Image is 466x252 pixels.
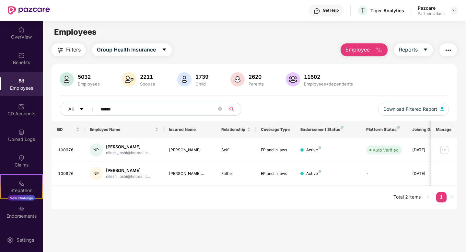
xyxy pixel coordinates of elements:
span: Reports [399,46,418,54]
div: Tiger Analytics [370,7,404,14]
span: close-circle [218,107,222,111]
span: Employee [345,46,370,54]
img: svg+xml;base64,PHN2ZyBpZD0iRW5kb3JzZW1lbnRzIiB4bWxucz0iaHR0cDovL3d3dy53My5vcmcvMjAwMC9zdmciIHdpZH... [18,206,25,212]
div: EP and in laws [261,171,290,177]
img: svg+xml;base64,PHN2ZyBpZD0iRHJvcGRvd24tMzJ4MzIiIHhtbG5zPSJodHRwOi8vd3d3LnczLm9yZy8yMDAwL3N2ZyIgd2... [452,8,457,13]
img: svg+xml;base64,PHN2ZyBpZD0iSGVscC0zMngzMiIgeG1sbnM9Imh0dHA6Ly93d3cudzMub3JnLzIwMDAvc3ZnIiB3aWR0aD... [314,8,320,14]
span: caret-down [162,47,167,53]
div: Employees+dependents [303,81,354,86]
img: svg+xml;base64,PHN2ZyB4bWxucz0iaHR0cDovL3d3dy53My5vcmcvMjAwMC9zdmciIHhtbG5zOnhsaW5rPSJodHRwOi8vd3... [440,107,444,111]
th: Relationship [216,121,256,138]
div: Settings [15,237,36,243]
img: svg+xml;base64,PHN2ZyB4bWxucz0iaHR0cDovL3d3dy53My5vcmcvMjAwMC9zdmciIHdpZHRoPSI4IiBoZWlnaHQ9IjgiIH... [319,146,321,149]
img: svg+xml;base64,PHN2ZyB4bWxucz0iaHR0cDovL3d3dy53My5vcmcvMjAwMC9zdmciIHhtbG5zOnhsaW5rPSJodHRwOi8vd3... [375,46,383,54]
img: svg+xml;base64,PHN2ZyB4bWxucz0iaHR0cDovL3d3dy53My5vcmcvMjAwMC9zdmciIHdpZHRoPSI4IiBoZWlnaHQ9IjgiIH... [341,126,344,129]
span: search [225,107,238,112]
img: svg+xml;base64,PHN2ZyB4bWxucz0iaHR0cDovL3d3dy53My5vcmcvMjAwMC9zdmciIHdpZHRoPSI4IiBoZWlnaHQ9IjgiIH... [397,126,400,129]
button: right [447,192,457,202]
span: caret-down [79,107,84,112]
div: 2211 [139,74,157,80]
div: [PERSON_NAME] [169,147,211,153]
span: EID [57,127,75,132]
th: EID [52,121,85,138]
span: close-circle [218,106,222,112]
div: 5032 [76,74,101,80]
div: Stepathon [1,187,42,194]
div: Auto Verified [373,147,399,153]
div: Active [306,171,321,177]
img: manageButton [439,145,449,155]
li: Next Page [447,192,457,202]
th: Insured Name [164,121,216,138]
div: [DATE] [412,171,441,177]
img: svg+xml;base64,PHN2ZyBpZD0iQ2xhaW0iIHhtbG5zPSJodHRwOi8vd3d3LnczLm9yZy8yMDAwL3N2ZyIgd2lkdGg9IjIwIi... [18,155,25,161]
div: nilesh_joshi@hotmail.c... [106,174,151,180]
div: Pazcare [418,5,445,11]
img: New Pazcare Logo [8,6,50,15]
li: 1 [436,192,447,202]
button: Reportscaret-down [394,43,433,56]
img: svg+xml;base64,PHN2ZyBpZD0iSG9tZSIgeG1sbnM9Imh0dHA6Ly93d3cudzMub3JnLzIwMDAvc3ZnIiB3aWR0aD0iMjAiIG... [18,27,25,33]
span: Group Health Insurance [97,46,156,54]
img: svg+xml;base64,PHN2ZyB4bWxucz0iaHR0cDovL3d3dy53My5vcmcvMjAwMC9zdmciIHhtbG5zOnhsaW5rPSJodHRwOi8vd3... [286,72,300,86]
div: Parents [247,81,265,86]
img: svg+xml;base64,PHN2ZyBpZD0iU2V0dGluZy0yMHgyMCIgeG1sbnM9Imh0dHA6Ly93d3cudzMub3JnLzIwMDAvc3ZnIiB3aW... [7,237,13,243]
div: New Challenge [8,195,35,200]
div: Employees [76,81,101,86]
button: search [225,103,241,116]
div: [DATE] [412,147,441,153]
img: svg+xml;base64,PHN2ZyB4bWxucz0iaHR0cDovL3d3dy53My5vcmcvMjAwMC9zdmciIHhtbG5zOnhsaW5rPSJodHRwOi8vd3... [122,72,136,86]
th: Joining Date [407,121,447,138]
div: Child [194,81,210,86]
a: 1 [436,192,447,202]
div: Platform Status [366,127,402,132]
div: NP [90,143,103,156]
button: Download Filtered Report [378,103,449,116]
li: Total 2 items [393,192,421,202]
div: 100976 [58,147,79,153]
img: svg+xml;base64,PHN2ZyB4bWxucz0iaHR0cDovL3d3dy53My5vcmcvMjAwMC9zdmciIHdpZHRoPSI4IiBoZWlnaHQ9IjgiIH... [319,170,321,173]
span: Relationship [221,127,246,132]
div: Self [221,147,250,153]
div: EP and in laws [261,147,290,153]
button: Group Health Insurancecaret-down [92,43,172,56]
img: svg+xml;base64,PHN2ZyBpZD0iQmVuZWZpdHMiIHhtbG5zPSJodHRwOi8vd3d3LnczLm9yZy8yMDAwL3N2ZyIgd2lkdGg9Ij... [18,52,25,59]
div: 100976 [58,171,79,177]
div: [PERSON_NAME] [106,167,151,174]
span: Employees [54,27,97,37]
button: left [423,192,434,202]
div: NP [90,167,103,180]
img: svg+xml;base64,PHN2ZyB4bWxucz0iaHR0cDovL3d3dy53My5vcmcvMjAwMC9zdmciIHhtbG5zOnhsaW5rPSJodHRwOi8vd3... [230,72,245,86]
th: Manage [431,121,457,138]
span: Filters [66,46,81,54]
div: Partner_admin [418,11,445,16]
img: svg+xml;base64,PHN2ZyB4bWxucz0iaHR0cDovL3d3dy53My5vcmcvMjAwMC9zdmciIHdpZHRoPSIyNCIgaGVpZ2h0PSIyNC... [444,46,452,54]
img: svg+xml;base64,PHN2ZyB4bWxucz0iaHR0cDovL3d3dy53My5vcmcvMjAwMC9zdmciIHdpZHRoPSIyNCIgaGVpZ2h0PSIyNC... [56,46,64,54]
div: nilesh_joshi@hotmail.c... [106,150,151,156]
img: svg+xml;base64,PHN2ZyB4bWxucz0iaHR0cDovL3d3dy53My5vcmcvMjAwMC9zdmciIHdpZHRoPSIyMSIgaGVpZ2h0PSIyMC... [18,180,25,187]
div: [PERSON_NAME] [106,144,151,150]
th: Employee Name [85,121,164,138]
span: left [426,195,430,199]
li: Previous Page [423,192,434,202]
th: Coverage Type [256,121,295,138]
div: Active [306,147,321,153]
img: svg+xml;base64,PHN2ZyB4bWxucz0iaHR0cDovL3d3dy53My5vcmcvMjAwMC9zdmciIHhtbG5zOnhsaW5rPSJodHRwOi8vd3... [177,72,192,86]
div: 2620 [247,74,265,80]
span: All [68,106,74,113]
div: Get Help [323,8,339,13]
div: 1739 [194,74,210,80]
img: svg+xml;base64,PHN2ZyBpZD0iRW1wbG95ZWVzIiB4bWxucz0iaHR0cDovL3d3dy53My5vcmcvMjAwMC9zdmciIHdpZHRoPS... [18,78,25,84]
button: Filters [52,43,86,56]
div: Father [221,171,250,177]
span: Employee Name [90,127,154,132]
img: svg+xml;base64,PHN2ZyBpZD0iQ0RfQWNjb3VudHMiIGRhdGEtbmFtZT0iQ0QgQWNjb3VudHMiIHhtbG5zPSJodHRwOi8vd3... [18,103,25,110]
span: right [450,195,454,199]
button: Allcaret-down [60,103,99,116]
td: - [361,162,407,186]
div: [PERSON_NAME]... [169,171,211,177]
span: Download Filtered Report [383,106,437,113]
img: svg+xml;base64,PHN2ZyBpZD0iVXBsb2FkX0xvZ3MiIGRhdGEtbmFtZT0iVXBsb2FkIExvZ3MiIHhtbG5zPSJodHRwOi8vd3... [18,129,25,135]
span: caret-down [423,47,428,53]
span: T [361,6,365,14]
